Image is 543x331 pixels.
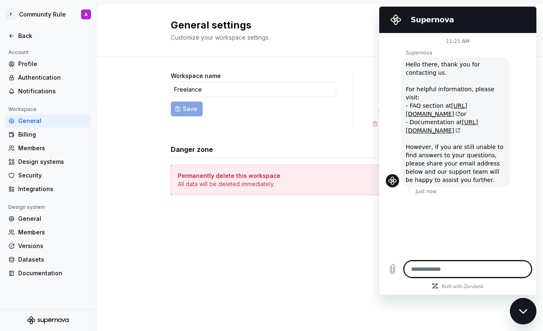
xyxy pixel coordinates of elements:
[171,72,221,80] label: Workspace name
[18,269,88,277] div: Documentation
[379,7,536,295] iframe: Messaging window
[171,19,459,32] h2: General settings
[18,185,88,193] div: Integrations
[5,128,91,141] a: Billing
[5,57,91,71] a: Profile
[5,71,91,84] a: Authentication
[18,171,88,180] div: Security
[510,298,536,324] iframe: Button to launch messaging window, conversation in progress
[5,142,91,155] a: Members
[5,239,91,253] a: Versions
[18,158,88,166] div: Design systems
[6,9,16,19] div: F
[18,255,88,264] div: Datasets
[5,104,40,114] div: Workspace
[5,47,32,57] div: Account
[2,5,94,24] button: FCommunity RuleA
[18,32,88,40] div: Back
[5,212,91,225] a: General
[178,180,280,188] p: All data will be deleted immediately.
[27,316,69,324] svg: Supernova Logo
[18,117,88,125] div: General
[18,242,88,250] div: Versions
[18,228,88,236] div: Members
[5,253,91,266] a: Datasets
[5,85,91,98] a: Notifications
[18,60,88,68] div: Profile
[18,130,88,139] div: Billing
[171,144,213,154] h3: Danger zone
[178,172,280,180] h4: Permanently delete this workspace
[5,114,91,128] a: General
[5,155,91,168] a: Design systems
[19,10,66,19] div: Community Rule
[5,169,91,182] a: Security
[5,182,91,196] a: Integrations
[18,73,88,82] div: Authentication
[18,144,88,152] div: Members
[5,202,48,212] div: Design system
[5,267,91,280] a: Documentation
[5,226,91,239] a: Members
[84,11,88,18] div: A
[171,34,270,41] span: Customize your workspace settings.
[375,105,416,116] button: Add image
[5,29,91,43] a: Back
[18,215,88,223] div: General
[18,87,88,95] div: Notifications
